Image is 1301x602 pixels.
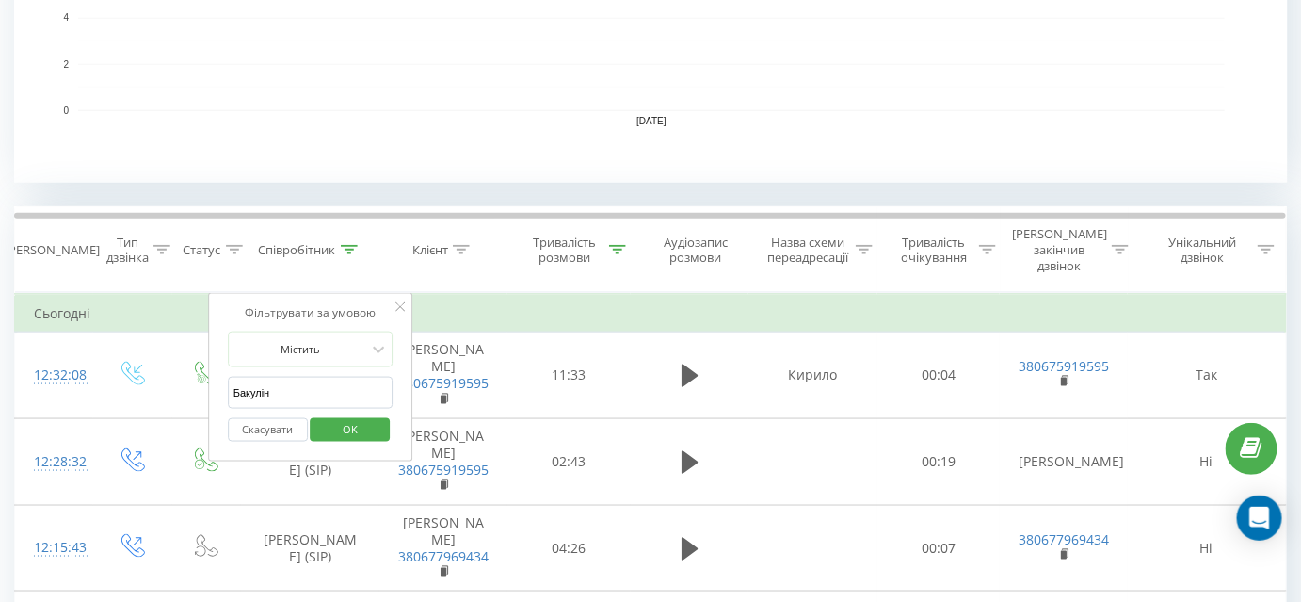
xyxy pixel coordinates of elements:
[311,418,391,442] button: OK
[228,377,394,410] input: Введіть значення
[1012,226,1107,274] div: [PERSON_NAME] закінчив дзвінок
[877,418,1001,505] td: 00:19
[241,505,379,592] td: [PERSON_NAME] (SIP)
[1237,496,1282,541] div: Open Intercom Messenger
[877,505,1001,592] td: 00:07
[1152,235,1253,267] div: Унікальний дзвінок
[1128,418,1286,505] td: Ні
[412,242,448,258] div: Клієнт
[524,235,604,267] div: Тривалість розмови
[1019,530,1109,548] a: 380677969434
[63,106,69,116] text: 0
[636,117,667,127] text: [DATE]
[106,235,149,267] div: Тип дзвінка
[1128,505,1286,592] td: Ні
[379,505,507,592] td: [PERSON_NAME]
[228,418,308,442] button: Скасувати
[34,444,74,480] div: 12:28:32
[507,418,631,505] td: 02:43
[184,242,221,258] div: Статус
[259,242,336,258] div: Співробітник
[324,415,377,444] span: OK
[228,303,394,322] div: Фільтрувати за умовою
[877,333,1001,419] td: 00:04
[765,235,850,267] div: Назва схеми переадресації
[1128,333,1286,419] td: Так
[398,374,489,392] a: 380675919595
[1019,357,1109,375] a: 380675919595
[507,333,631,419] td: 11:33
[894,235,974,267] div: Тривалість очікування
[34,357,74,394] div: 12:32:08
[507,505,631,592] td: 04:26
[5,242,100,258] div: [PERSON_NAME]
[1000,418,1128,505] td: [PERSON_NAME]
[748,333,876,419] td: Кирило
[15,295,1287,333] td: Сьогодні
[63,59,69,70] text: 2
[34,529,74,566] div: 12:15:43
[398,461,489,479] a: 380675919595
[398,547,489,565] a: 380677969434
[379,333,507,419] td: [PERSON_NAME]
[63,13,69,24] text: 4
[379,418,507,505] td: [PERSON_NAME]
[648,235,745,267] div: Аудіозапис розмови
